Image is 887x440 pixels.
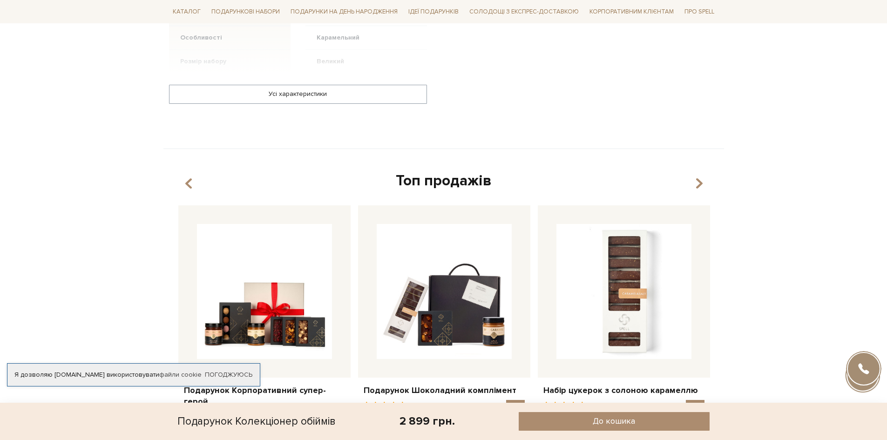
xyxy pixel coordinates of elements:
[208,5,284,19] span: Подарункові набори
[681,5,718,19] span: Про Spell
[7,371,260,379] div: Я дозволяю [DOMAIN_NAME] використовувати
[287,5,401,19] span: Подарунки на День народження
[169,85,427,103] a: Усі характеристики
[405,5,462,19] span: Ідеї подарунків
[175,171,713,191] div: Топ продажів
[184,385,345,407] a: Подарунок Корпоративний супер-герой
[205,371,252,379] a: Погоджуюсь
[519,412,710,431] button: До кошика
[593,416,635,426] span: До кошика
[169,5,204,19] span: Каталог
[177,412,336,431] div: Подарунок Колекціонер обіймів
[364,385,525,396] a: Подарунок Шоколадний комплімент
[543,385,704,396] a: Набір цукерок з солоною карамеллю
[586,4,677,20] a: Корпоративним клієнтам
[466,4,582,20] a: Солодощі з експрес-доставкою
[399,414,455,428] div: 2 899 грн.
[159,371,202,379] a: файли cookie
